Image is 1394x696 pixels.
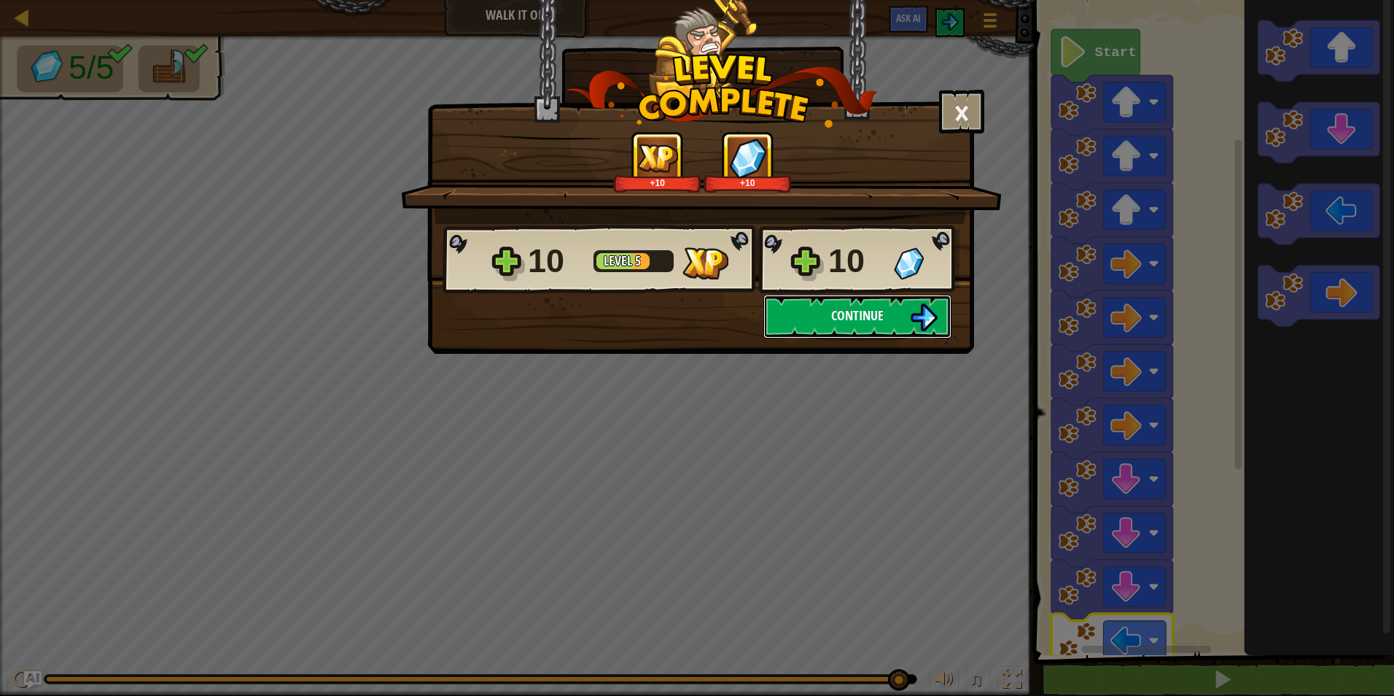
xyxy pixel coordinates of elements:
div: +10 [706,177,789,188]
button: × [939,90,984,134]
img: Continue [910,303,938,331]
span: Level [604,252,635,270]
img: XP Gained [682,247,728,279]
div: 10 [828,238,885,285]
img: XP Gained [637,144,678,172]
button: Continue [763,295,951,339]
img: Gems Gained [729,138,767,178]
div: 10 [528,238,585,285]
img: Gems Gained [894,247,924,279]
div: +10 [616,177,698,188]
img: level_complete.png [565,54,878,128]
span: 5 [635,252,641,270]
span: Continue [831,306,884,325]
